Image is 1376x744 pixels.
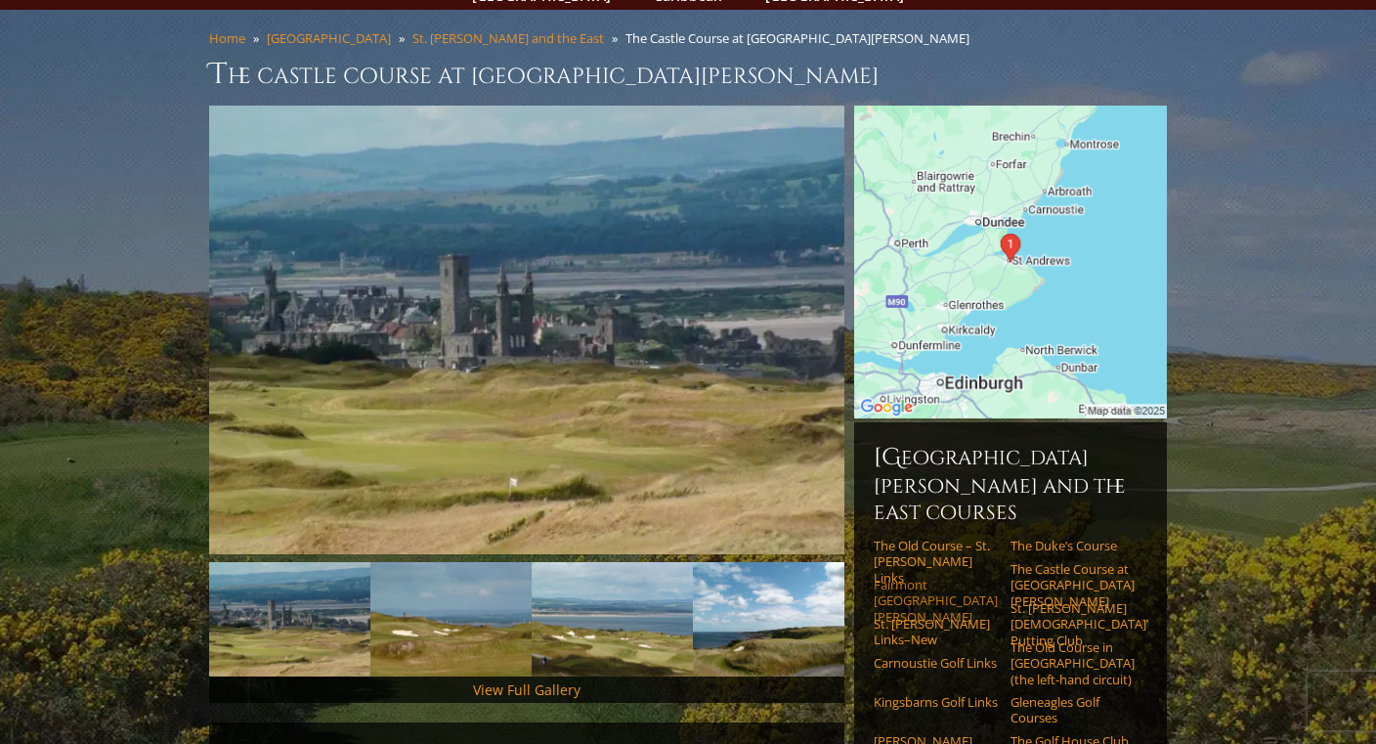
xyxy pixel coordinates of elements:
a: [GEOGRAPHIC_DATA] [267,29,391,47]
a: St. [PERSON_NAME] [DEMOGRAPHIC_DATA]’ Putting Club [1010,600,1135,648]
a: St. [PERSON_NAME] and the East [412,29,604,47]
a: View Full Gallery [473,680,580,699]
a: The Castle Course at [GEOGRAPHIC_DATA][PERSON_NAME] [1010,561,1135,609]
a: St. [PERSON_NAME] Links–New [874,616,998,648]
a: The Old Course in [GEOGRAPHIC_DATA] (the left-hand circuit) [1010,639,1135,687]
a: Kingsbarns Golf Links [874,694,998,710]
img: Google Map of A917, Saint Andrews KY16 9SF, United Kingdom [854,106,1167,418]
li: The Castle Course at [GEOGRAPHIC_DATA][PERSON_NAME] [625,29,977,47]
h1: The Castle Course at [GEOGRAPHIC_DATA][PERSON_NAME] [209,55,1167,94]
a: Home [209,29,245,47]
a: The Old Course – St. [PERSON_NAME] Links [874,538,998,586]
a: Fairmont [GEOGRAPHIC_DATA][PERSON_NAME] [874,577,998,625]
a: Carnoustie Golf Links [874,655,998,671]
h6: [GEOGRAPHIC_DATA][PERSON_NAME] and the East Courses [874,442,1147,526]
a: The Duke’s Course [1010,538,1135,553]
a: Gleneagles Golf Courses [1010,694,1135,726]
